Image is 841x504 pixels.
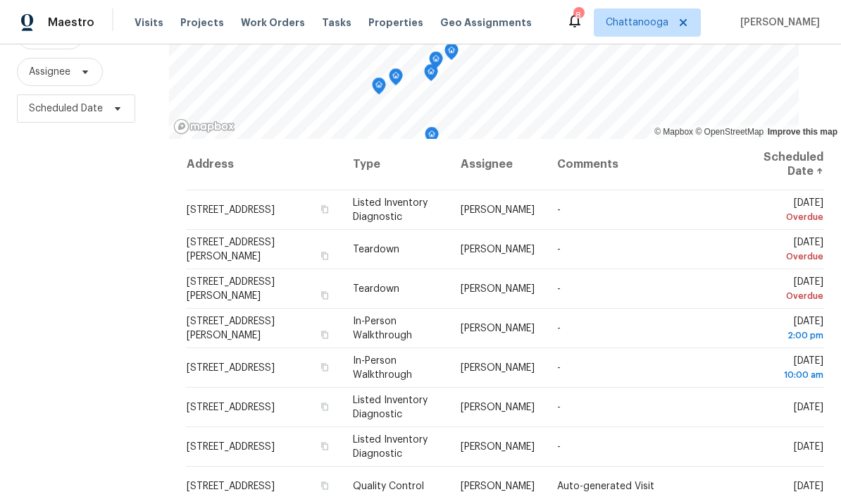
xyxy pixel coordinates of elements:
span: [PERSON_NAME] [461,284,535,294]
span: Assignee [29,65,70,79]
span: [STREET_ADDRESS] [187,402,275,412]
span: Teardown [353,245,399,254]
span: [STREET_ADDRESS] [187,442,275,452]
button: Copy Address [318,440,330,453]
button: Copy Address [318,289,330,302]
span: [STREET_ADDRESS] [187,481,275,491]
span: [STREET_ADDRESS] [187,363,275,373]
span: [STREET_ADDRESS][PERSON_NAME] [187,316,275,340]
th: Assignee [449,139,546,190]
span: Geo Assignments [440,16,532,30]
span: Listed Inventory Diagnostic [353,198,428,222]
div: Overdue [749,250,823,264]
span: Listed Inventory Diagnostic [353,435,428,459]
span: [DATE] [749,277,823,303]
span: - [557,402,561,412]
span: [STREET_ADDRESS][PERSON_NAME] [187,277,275,301]
span: Listed Inventory Diagnostic [353,395,428,419]
th: Comments [546,139,737,190]
span: [DATE] [794,481,823,491]
div: Overdue [749,289,823,303]
span: In-Person Walkthrough [353,356,412,380]
div: Map marker [444,43,459,65]
div: 10:00 am [749,368,823,382]
span: [PERSON_NAME] [461,402,535,412]
th: Type [342,139,449,190]
div: Map marker [372,78,386,99]
span: [DATE] [749,316,823,343]
div: Map marker [424,64,438,86]
span: - [557,363,561,373]
button: Copy Address [318,203,330,216]
span: Auto-generated Visit [557,481,654,491]
span: [PERSON_NAME] [461,481,535,491]
div: Map marker [425,127,439,149]
a: Mapbox homepage [173,118,235,135]
span: [PERSON_NAME] [461,245,535,254]
div: Overdue [749,210,823,224]
span: [DATE] [749,356,823,382]
span: [DATE] [794,442,823,452]
th: Scheduled Date ↑ [737,139,824,190]
button: Copy Address [318,479,330,492]
span: Projects [180,16,224,30]
button: Copy Address [318,328,330,341]
span: - [557,442,561,452]
div: Map marker [389,68,403,90]
span: - [557,245,561,254]
span: [PERSON_NAME] [735,16,820,30]
button: Copy Address [318,400,330,413]
button: Copy Address [318,361,330,374]
span: Visits [135,16,163,30]
span: [DATE] [794,402,823,412]
span: Chattanooga [606,16,668,30]
a: Mapbox [654,127,693,137]
span: [PERSON_NAME] [461,363,535,373]
span: Maestro [48,16,94,30]
span: - [557,205,561,215]
span: [PERSON_NAME] [461,324,535,333]
span: [PERSON_NAME] [461,442,535,452]
span: Work Orders [241,16,305,30]
div: Map marker [429,51,443,73]
span: Quality Control [353,481,424,491]
a: OpenStreetMap [695,127,764,137]
span: - [557,284,561,294]
a: Improve this map [768,127,837,137]
th: Address [186,139,342,190]
span: Properties [368,16,423,30]
span: [STREET_ADDRESS] [187,205,275,215]
div: 8 [573,8,583,23]
span: In-Person Walkthrough [353,316,412,340]
span: [PERSON_NAME] [461,205,535,215]
div: 2:00 pm [749,328,823,343]
span: [STREET_ADDRESS][PERSON_NAME] [187,238,275,262]
span: [DATE] [749,198,823,224]
button: Copy Address [318,250,330,262]
span: Teardown [353,284,399,294]
span: Scheduled Date [29,102,103,116]
span: [DATE] [749,238,823,264]
span: - [557,324,561,333]
span: Tasks [322,18,351,27]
